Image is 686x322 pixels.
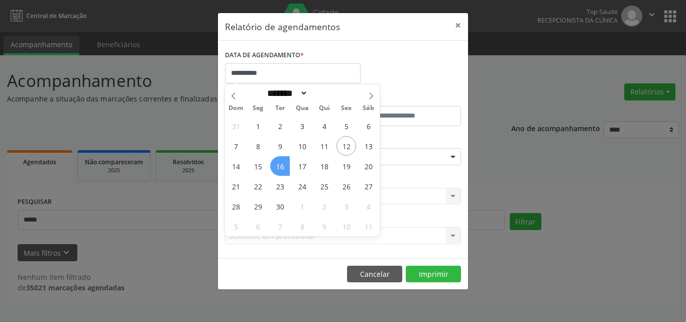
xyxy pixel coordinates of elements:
[336,217,356,236] span: Outubro 10, 2025
[292,217,312,236] span: Outubro 8, 2025
[225,20,340,33] h5: Relatório de agendamentos
[406,266,461,283] button: Imprimir
[270,217,290,236] span: Outubro 7, 2025
[270,116,290,136] span: Setembro 2, 2025
[292,116,312,136] span: Setembro 3, 2025
[248,156,268,176] span: Setembro 15, 2025
[347,266,402,283] button: Cancelar
[314,217,334,236] span: Outubro 9, 2025
[335,105,358,112] span: Sex
[248,116,268,136] span: Setembro 1, 2025
[359,196,378,216] span: Outubro 4, 2025
[270,196,290,216] span: Setembro 30, 2025
[248,196,268,216] span: Setembro 29, 2025
[359,136,378,156] span: Setembro 13, 2025
[314,136,334,156] span: Setembro 11, 2025
[359,176,378,196] span: Setembro 27, 2025
[226,196,246,216] span: Setembro 28, 2025
[291,105,313,112] span: Qua
[225,48,304,63] label: DATA DE AGENDAMENTO
[313,105,335,112] span: Qui
[226,217,246,236] span: Outubro 5, 2025
[358,105,380,112] span: Sáb
[226,156,246,176] span: Setembro 14, 2025
[359,217,378,236] span: Outubro 11, 2025
[292,176,312,196] span: Setembro 24, 2025
[292,136,312,156] span: Setembro 10, 2025
[336,156,356,176] span: Setembro 19, 2025
[346,90,461,106] label: ATÉ
[226,116,246,136] span: Agosto 31, 2025
[308,88,341,98] input: Year
[314,116,334,136] span: Setembro 4, 2025
[292,196,312,216] span: Outubro 1, 2025
[336,116,356,136] span: Setembro 5, 2025
[292,156,312,176] span: Setembro 17, 2025
[314,176,334,196] span: Setembro 25, 2025
[336,176,356,196] span: Setembro 26, 2025
[269,105,291,112] span: Ter
[270,156,290,176] span: Setembro 16, 2025
[314,156,334,176] span: Setembro 18, 2025
[336,136,356,156] span: Setembro 12, 2025
[226,136,246,156] span: Setembro 7, 2025
[248,217,268,236] span: Outubro 6, 2025
[359,116,378,136] span: Setembro 6, 2025
[226,176,246,196] span: Setembro 21, 2025
[225,105,247,112] span: Dom
[248,176,268,196] span: Setembro 22, 2025
[336,196,356,216] span: Outubro 3, 2025
[314,196,334,216] span: Outubro 2, 2025
[248,136,268,156] span: Setembro 8, 2025
[359,156,378,176] span: Setembro 20, 2025
[270,136,290,156] span: Setembro 9, 2025
[270,176,290,196] span: Setembro 23, 2025
[264,88,308,98] select: Month
[448,13,468,38] button: Close
[247,105,269,112] span: Seg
